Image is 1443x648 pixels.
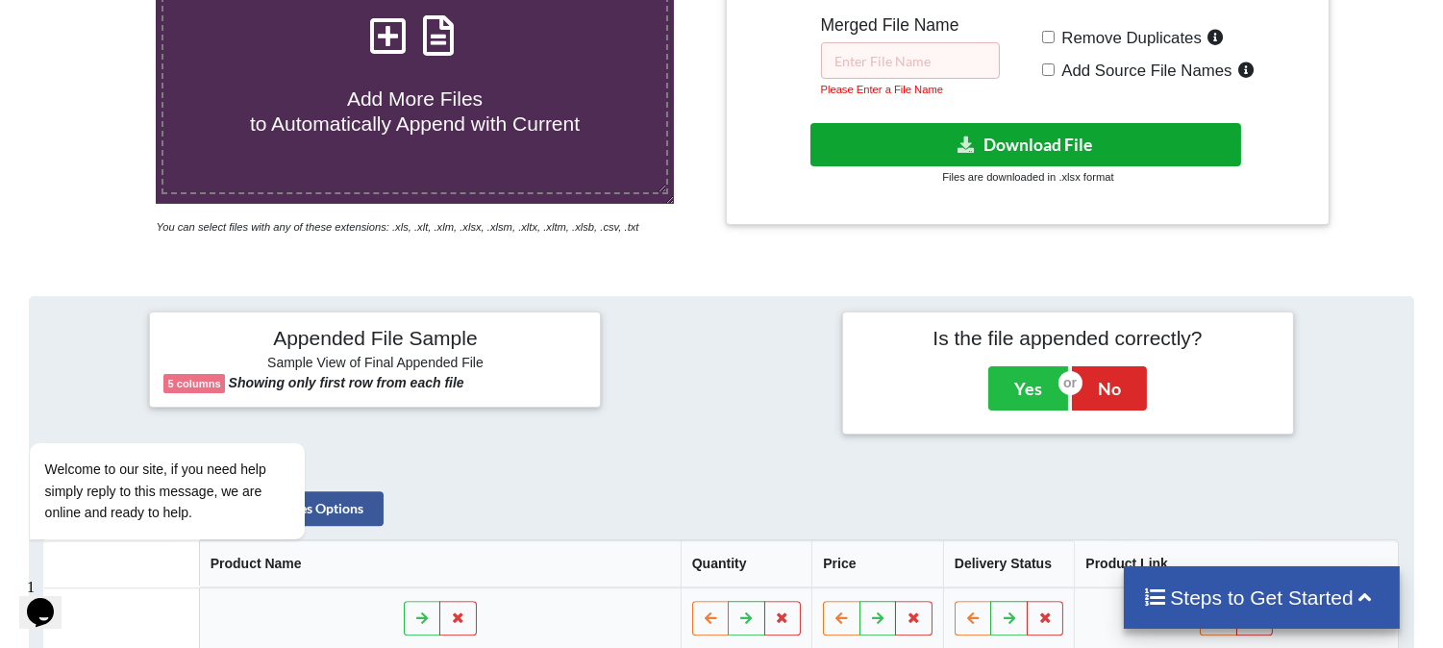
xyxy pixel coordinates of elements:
[1055,62,1232,80] span: Add Source File Names
[857,326,1280,350] h4: Is the file appended correctly?
[812,540,944,587] th: Price
[821,15,1000,36] h5: Merged File Name
[821,42,1000,79] input: Enter File Name
[821,84,943,95] small: Please Enter a File Name
[19,335,365,561] iframe: chat widget
[19,571,81,629] iframe: chat widget
[156,221,638,233] i: You can select files with any of these extensions: .xls, .xlt, .xlm, .xlsx, .xlsm, .xltx, .xltm, ...
[1075,540,1399,587] th: Product Link
[1072,366,1147,411] button: No
[943,540,1075,587] th: Delivery Status
[199,540,681,587] th: Product Name
[163,355,586,374] h6: Sample View of Final Appended File
[810,123,1241,166] button: Download File
[1055,29,1202,47] span: Remove Duplicates
[942,171,1113,183] small: Files are downloaded in .xlsx format
[988,366,1068,411] button: Yes
[250,87,580,134] span: Add More Files to Automatically Append with Current
[229,375,464,390] b: Showing only first row from each file
[1143,586,1381,610] h4: Steps to Get Started
[681,540,812,587] th: Quantity
[163,326,586,353] h4: Appended File Sample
